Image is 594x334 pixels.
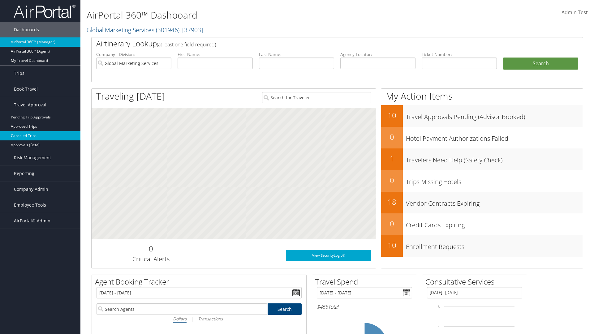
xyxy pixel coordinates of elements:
input: Search Agents [97,303,267,315]
span: Trips [14,66,24,81]
h2: 0 [96,243,205,254]
span: $458 [317,303,328,310]
label: Last Name: [259,51,334,58]
a: 10Travel Approvals Pending (Advisor Booked) [381,105,583,127]
label: Agency Locator: [340,51,415,58]
h1: My Action Items [381,90,583,103]
input: Search for Traveler [262,92,371,103]
a: Admin Test [562,3,588,22]
span: AirPortal® Admin [14,213,50,229]
h3: Credit Cards Expiring [406,218,583,229]
a: 10Enrollment Requests [381,235,583,257]
h3: Hotel Payment Authorizations Failed [406,131,583,143]
h2: 10 [381,110,403,121]
label: Company - Division: [96,51,171,58]
h2: 10 [381,240,403,250]
h2: Agent Booking Tracker [95,276,306,287]
h2: Travel Spend [315,276,417,287]
span: Travel Approval [14,97,46,113]
label: First Name: [178,51,253,58]
div: | [97,315,302,323]
a: Search [268,303,302,315]
a: 18Vendor Contracts Expiring [381,192,583,213]
h2: 0 [381,218,403,229]
span: , [ 37903 ] [179,26,203,34]
h3: Vendor Contracts Expiring [406,196,583,208]
h3: Critical Alerts [96,255,205,263]
label: Ticket Number: [422,51,497,58]
span: Book Travel [14,81,38,97]
button: Search [503,58,578,70]
h3: Enrollment Requests [406,239,583,251]
h2: 1 [381,153,403,164]
h2: Consultative Services [425,276,527,287]
h2: 0 [381,175,403,186]
h1: Traveling [DATE] [96,90,165,103]
h2: 18 [381,197,403,207]
h2: Airtinerary Lookup [96,38,537,49]
a: 1Travelers Need Help (Safety Check) [381,148,583,170]
tspan: 6 [438,305,440,309]
span: Admin Test [562,9,588,16]
a: View SecurityLogic® [286,250,371,261]
h6: Total [317,303,412,310]
span: Company Admin [14,182,48,197]
span: (at least one field required) [157,41,216,48]
tspan: 4 [438,325,440,328]
i: Dollars [173,316,187,322]
i: Transactions [198,316,223,322]
span: Reporting [14,166,34,181]
img: airportal-logo.png [14,4,75,19]
h3: Travelers Need Help (Safety Check) [406,153,583,165]
a: 0Hotel Payment Authorizations Failed [381,127,583,148]
a: 0Credit Cards Expiring [381,213,583,235]
h1: AirPortal 360™ Dashboard [87,9,421,22]
h3: Trips Missing Hotels [406,174,583,186]
a: Global Marketing Services [87,26,203,34]
h2: 0 [381,132,403,142]
span: ( 301946 ) [156,26,179,34]
span: Employee Tools [14,197,46,213]
h3: Travel Approvals Pending (Advisor Booked) [406,109,583,121]
span: Dashboards [14,22,39,37]
span: Risk Management [14,150,51,165]
a: 0Trips Missing Hotels [381,170,583,192]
